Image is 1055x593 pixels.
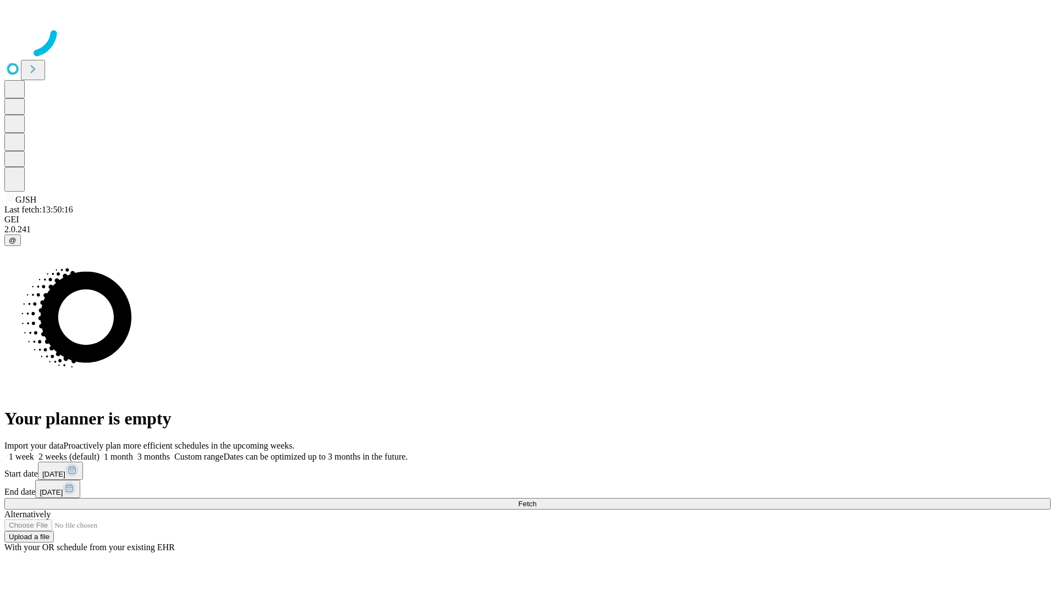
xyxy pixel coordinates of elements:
[9,452,34,461] span: 1 week
[4,234,21,246] button: @
[4,531,54,542] button: Upload a file
[4,215,1051,225] div: GEI
[15,195,36,204] span: GJSH
[137,452,170,461] span: 3 months
[38,462,83,480] button: [DATE]
[4,225,1051,234] div: 2.0.241
[174,452,223,461] span: Custom range
[4,441,64,450] span: Import your data
[35,480,80,498] button: [DATE]
[42,470,65,478] span: [DATE]
[4,542,175,552] span: With your OR schedule from your existing EHR
[104,452,133,461] span: 1 month
[38,452,99,461] span: 2 weeks (default)
[40,488,63,496] span: [DATE]
[4,510,51,519] span: Alternatively
[224,452,408,461] span: Dates can be optimized up to 3 months in the future.
[9,236,16,244] span: @
[4,409,1051,429] h1: Your planner is empty
[4,205,73,214] span: Last fetch: 13:50:16
[518,500,536,508] span: Fetch
[4,498,1051,510] button: Fetch
[64,441,295,450] span: Proactively plan more efficient schedules in the upcoming weeks.
[4,480,1051,498] div: End date
[4,462,1051,480] div: Start date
